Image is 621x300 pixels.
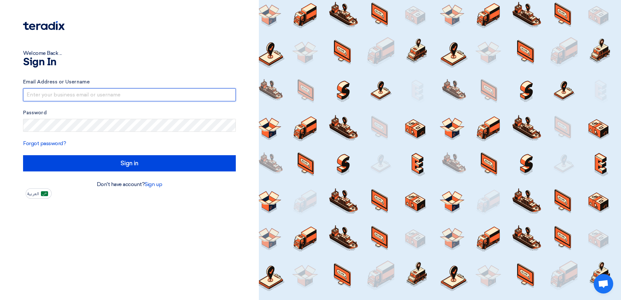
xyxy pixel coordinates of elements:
input: Sign in [23,155,236,171]
button: العربية [26,188,52,199]
label: Email Address or Username [23,78,236,86]
div: Don't have account? [23,181,236,188]
a: Sign up [145,181,162,187]
div: Welcome Back ... [23,49,236,57]
img: ar-AR.png [41,191,48,196]
h1: Sign In [23,57,236,68]
span: العربية [27,192,39,196]
a: Forgot password? [23,140,66,146]
a: Open chat [594,274,613,294]
input: Enter your business email or username [23,88,236,101]
label: Password [23,109,236,117]
img: Teradix logo [23,21,65,30]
